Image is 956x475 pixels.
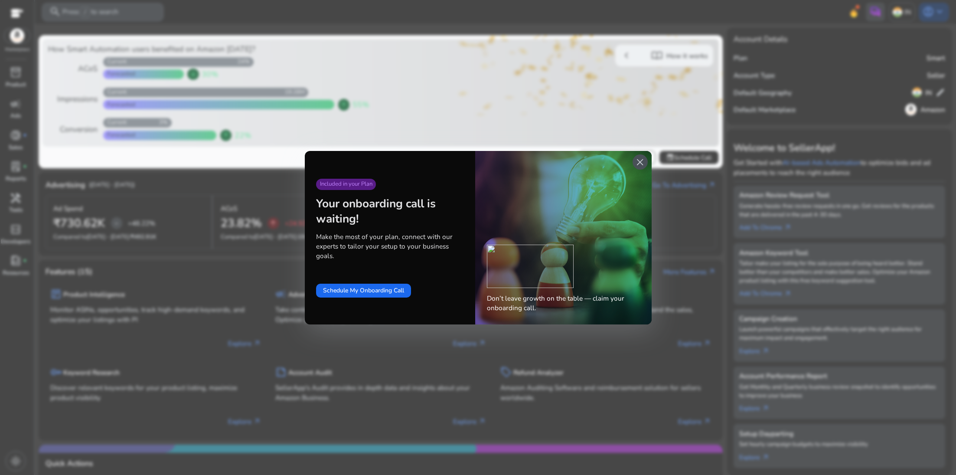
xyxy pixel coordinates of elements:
[316,284,411,298] button: Schedule My Onboarding Call
[316,196,464,226] div: Your onboarding call is waiting!
[320,180,372,188] span: Included in your Plan
[487,294,640,313] span: Don’t leave growth on the table — claim your onboarding call.
[323,286,404,295] span: Schedule My Onboarding Call
[634,157,646,168] span: close
[316,232,464,261] span: Make the most of your plan, connect with our experts to tailor your setup to your business goals.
